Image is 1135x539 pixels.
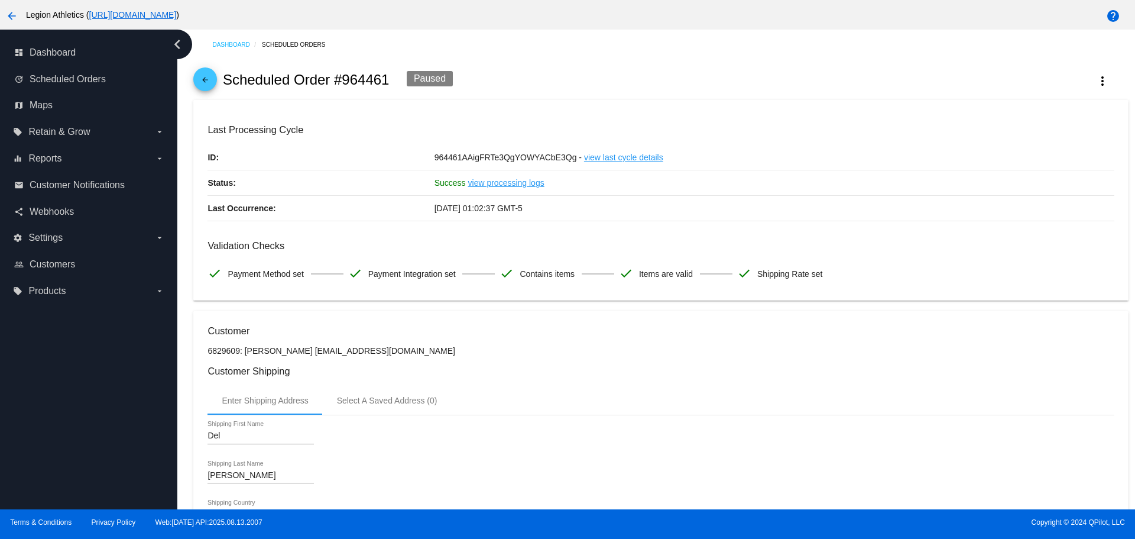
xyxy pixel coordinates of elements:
[26,10,179,20] span: Legion Athletics ( )
[13,154,22,163] i: equalizer
[155,127,164,137] i: arrow_drop_down
[207,266,222,280] mat-icon: check
[207,240,1114,251] h3: Validation Checks
[10,518,72,527] a: Terms & Conditions
[222,396,308,405] div: Enter Shipping Address
[30,47,76,58] span: Dashboard
[14,70,164,89] a: update Scheduled Orders
[13,286,22,296] i: local_offer
[1095,74,1110,88] mat-icon: more_vert
[13,233,22,243] i: settings
[155,518,262,527] a: Web:[DATE] API:2025.08.13.2007
[14,202,164,221] a: share Webhooks
[28,233,63,243] span: Settings
[168,35,187,54] i: chevron_left
[348,266,362,280] mat-icon: check
[198,76,212,90] mat-icon: arrow_back
[92,518,136,527] a: Privacy Policy
[207,196,434,221] p: Last Occurrence:
[14,180,24,190] i: email
[28,127,90,137] span: Retain & Grow
[407,71,453,86] div: Paused
[14,255,164,274] a: people_outline Customers
[757,262,823,286] span: Shipping Rate set
[207,325,1114,337] h3: Customer
[155,286,164,296] i: arrow_drop_down
[28,153,61,164] span: Reports
[578,518,1125,527] span: Copyright © 2024 QPilot, LLC
[30,100,53,111] span: Maps
[262,35,336,54] a: Scheduled Orders
[207,431,314,441] input: Shipping First Name
[207,366,1114,377] h3: Customer Shipping
[13,127,22,137] i: local_offer
[14,96,164,115] a: map Maps
[5,9,19,23] mat-icon: arrow_back
[14,48,24,57] i: dashboard
[14,75,24,84] i: update
[639,262,693,286] span: Items are valid
[212,35,262,54] a: Dashboard
[30,180,125,191] span: Customer Notifications
[207,170,434,195] p: Status:
[155,233,164,243] i: arrow_drop_down
[434,204,523,213] span: [DATE] 01:02:37 GMT-5
[89,10,177,20] a: [URL][DOMAIN_NAME]
[30,206,74,217] span: Webhooks
[368,262,456,286] span: Payment Integration set
[207,471,314,480] input: Shipping Last Name
[500,266,514,280] mat-icon: check
[434,153,582,162] span: 964461AAigFRTe3QgYOWYACbE3Qg -
[14,176,164,195] a: email Customer Notifications
[14,43,164,62] a: dashboard Dashboard
[584,145,663,170] a: view last cycle details
[14,101,24,110] i: map
[468,170,544,195] a: view processing logs
[155,154,164,163] i: arrow_drop_down
[207,346,1114,356] p: 6829609: [PERSON_NAME] [EMAIL_ADDRESS][DOMAIN_NAME]
[520,262,575,286] span: Contains items
[1106,9,1120,23] mat-icon: help
[619,266,633,280] mat-icon: check
[30,74,106,85] span: Scheduled Orders
[228,262,303,286] span: Payment Method set
[28,286,66,296] span: Products
[14,260,24,269] i: people_outline
[30,259,75,270] span: Customers
[14,207,24,217] i: share
[223,72,390,88] h2: Scheduled Order #964461
[737,266,751,280] mat-icon: check
[207,124,1114,135] h3: Last Processing Cycle
[337,396,437,405] div: Select A Saved Address (0)
[434,178,466,188] span: Success
[207,145,434,170] p: ID:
